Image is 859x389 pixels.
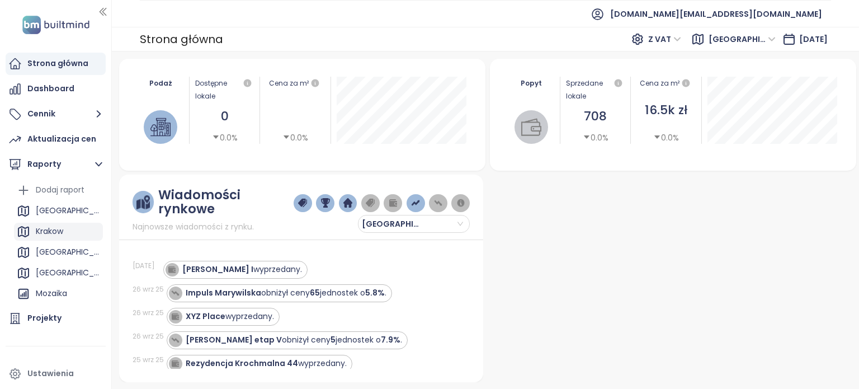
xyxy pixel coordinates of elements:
strong: [PERSON_NAME] etap V [186,334,282,345]
div: 26 wrz 25 [133,284,164,294]
img: icon [171,359,179,367]
span: [DOMAIN_NAME][EMAIL_ADDRESS][DOMAIN_NAME] [610,1,822,27]
img: wallet [521,117,541,137]
a: Dashboard [6,78,106,100]
div: Krakow [36,224,63,238]
div: Mozaika [14,285,103,303]
span: caret-down [583,133,591,141]
img: icon [171,289,179,297]
img: price-tag-dark-blue.png [298,198,307,208]
div: Ustawienia [27,367,74,381]
span: caret-down [653,133,661,141]
strong: Impuls Marywilska [186,287,261,298]
div: Krakow [14,223,103,241]
div: Dashboard [27,82,74,96]
div: 0.0% [583,132,608,144]
button: Cennik [6,103,106,125]
span: caret-down [282,133,290,141]
strong: 5.8% [365,287,385,298]
a: Strona główna [6,53,106,75]
a: Projekty [6,307,106,330]
div: 0.0% [212,132,238,144]
span: [DATE] [799,34,828,45]
span: Warszawa [709,31,776,48]
span: Z VAT [648,31,681,48]
div: [GEOGRAPHIC_DATA] [36,266,100,280]
img: home-dark-blue.png [343,198,352,208]
div: Mozaika [36,287,67,301]
span: Warszawa [362,215,429,232]
div: [GEOGRAPHIC_DATA] [14,243,103,261]
img: ruler [136,195,150,209]
div: 0 [195,107,254,126]
div: 26 wrz 25 [133,331,164,341]
strong: 65 [310,287,320,298]
div: [GEOGRAPHIC_DATA] [14,202,103,220]
span: Najnowsze wiadomości z rynku. [133,221,254,233]
img: icon [168,265,176,273]
div: Strona główna [27,57,88,71]
strong: 7.9% [381,334,400,345]
div: Dodaj raport [36,183,84,197]
img: icon [171,336,179,344]
div: obniżył ceny jednostek o . [186,334,402,346]
img: wallet-dark-grey.png [389,198,398,208]
div: Dodaj raport [14,181,103,199]
div: obniżył ceny jednostek o . [186,287,386,299]
img: house [150,117,171,137]
div: wyprzedany. [186,358,347,369]
a: Ustawienia [6,363,106,385]
div: Projekty [27,311,62,325]
button: Raporty [6,153,106,176]
strong: 5 [331,334,336,345]
div: wyprzedany. [186,311,274,322]
div: [GEOGRAPHIC_DATA] [36,204,100,218]
a: Aktualizacja cen [6,128,106,151]
img: information-circle.png [456,198,465,208]
div: 708 [566,107,625,126]
div: Podaż [138,77,183,90]
div: Sprzedane lokale [566,77,625,102]
img: price-tag-grey.png [366,198,375,208]
div: 0.0% [653,132,679,144]
div: Dostępne lokale [195,77,254,102]
img: trophy-dark-blue.png [321,198,330,208]
div: wyprzedany. [182,264,302,275]
div: Wiadomości rynkowe [158,188,294,216]
div: [GEOGRAPHIC_DATA] [14,264,103,282]
div: Popyt [509,77,554,90]
div: 0.0% [282,132,308,144]
div: [GEOGRAPHIC_DATA] [36,245,100,259]
span: caret-down [212,133,220,141]
div: Cena za m² [269,77,309,90]
img: logo [19,13,93,36]
div: [DATE] [133,261,161,271]
div: Cena za m² [636,77,696,90]
div: 25 wrz 25 [133,355,164,365]
div: 26 wrz 25 [133,308,164,318]
strong: [PERSON_NAME] I [182,264,253,275]
div: 16.5k zł [636,101,696,120]
strong: Rezydencja Krochmalna 44 [186,358,298,369]
div: Strona główna [140,29,223,49]
img: price-decreases.png [434,198,443,208]
img: icon [171,312,179,320]
div: Aktualizacja cen [27,132,96,146]
img: price-increases.png [411,198,420,208]
strong: XYZ Place [186,311,225,322]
